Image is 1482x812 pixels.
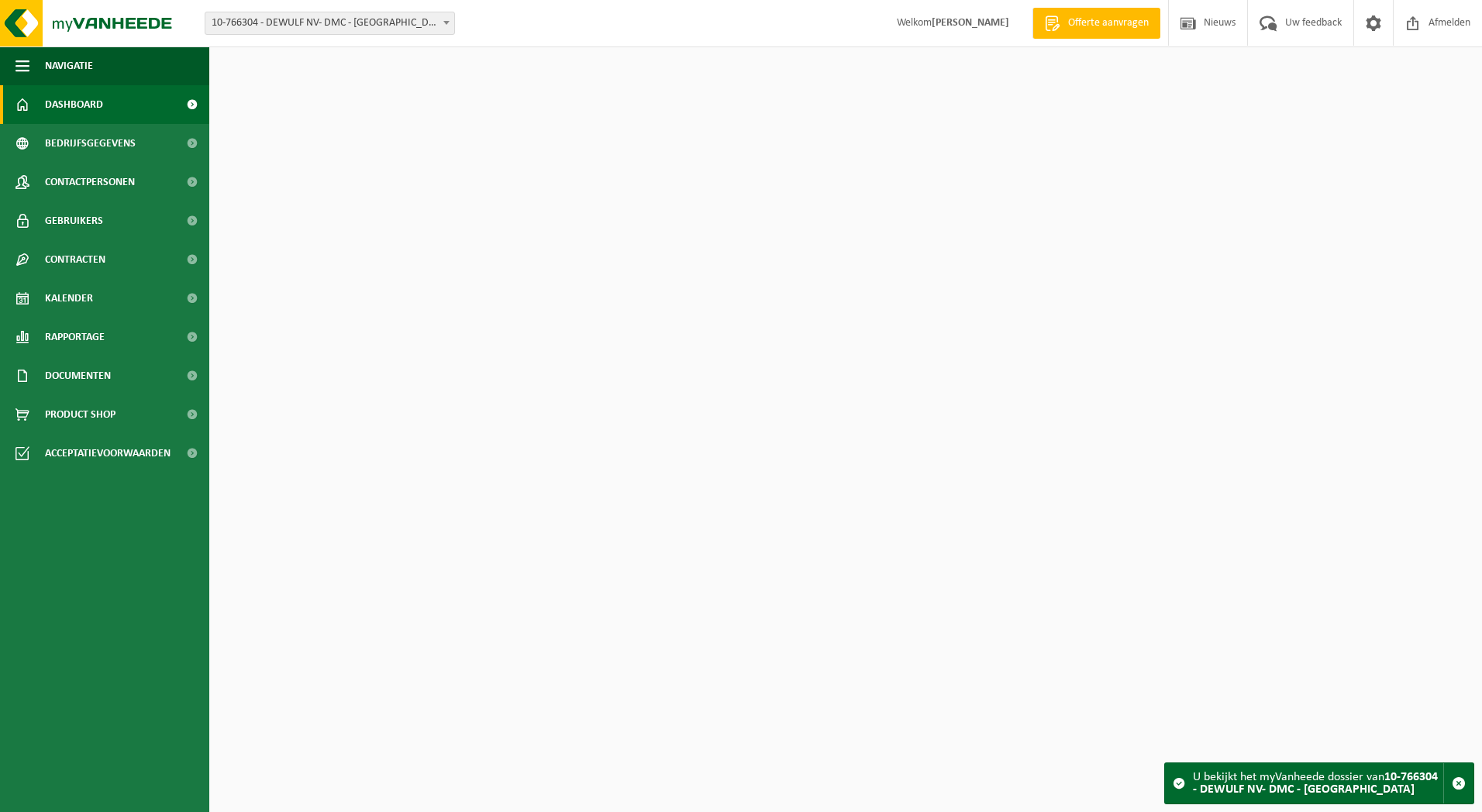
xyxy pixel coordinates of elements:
strong: [PERSON_NAME] [932,17,1009,29]
span: 10-766304 - DEWULF NV- DMC - RUMBEKE [205,12,454,34]
span: Contactpersonen [45,163,135,201]
span: Offerte aanvragen [1064,15,1153,31]
strong: 10-766304 - DEWULF NV- DMC - [GEOGRAPHIC_DATA] [1193,771,1438,796]
span: Kalender [45,279,93,318]
span: 10-766304 - DEWULF NV- DMC - RUMBEKE [205,12,455,35]
span: Acceptatievoorwaarden [45,434,171,473]
span: Product Shop [45,395,115,434]
span: Gebruikers [45,201,103,240]
span: Rapportage [45,318,105,356]
span: Dashboard [45,85,103,124]
div: U bekijkt het myVanheede dossier van [1193,763,1443,803]
a: Offerte aanvragen [1032,8,1160,39]
span: Bedrijfsgegevens [45,124,136,163]
span: Navigatie [45,46,93,85]
span: Documenten [45,356,111,395]
span: Contracten [45,240,105,279]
